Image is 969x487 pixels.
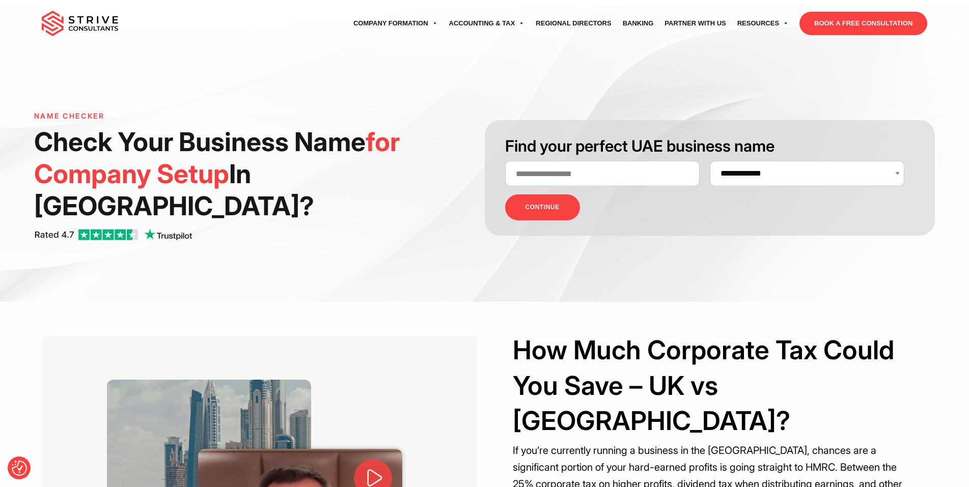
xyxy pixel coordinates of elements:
[530,9,617,38] a: Regional Directors
[505,135,915,157] h3: Find your perfect UAE business name
[799,12,927,35] a: BOOK A FREE CONSULTATION
[34,126,422,222] h1: Check Your Business Name In [GEOGRAPHIC_DATA] ?
[659,9,731,38] a: Partner with Us
[12,461,27,476] button: Consent Preferences
[732,9,794,38] a: Resources
[617,9,659,38] a: Banking
[12,461,27,476] img: Revisit consent button
[444,9,531,38] a: Accounting & Tax
[42,11,118,36] img: main-logo.svg
[513,332,907,438] h2: How Much Corporate Tax Could You Save – UK vs [GEOGRAPHIC_DATA]?
[505,194,580,220] button: CONTINUE
[348,9,444,38] a: Company Formation
[34,112,422,121] h6: Name Checker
